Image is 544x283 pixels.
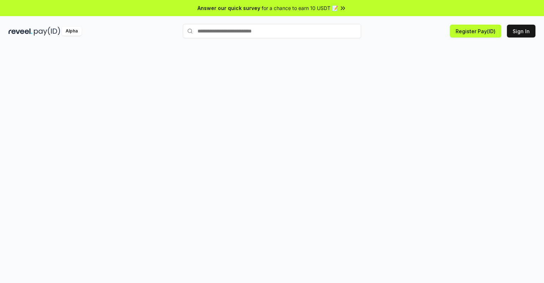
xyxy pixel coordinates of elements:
[450,25,501,37] button: Register Pay(ID)
[9,27,32,36] img: reveel_dark
[507,25,535,37] button: Sign In
[197,4,260,12] span: Answer our quick survey
[62,27,82,36] div: Alpha
[262,4,338,12] span: for a chance to earn 10 USDT 📝
[34,27,60,36] img: pay_id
